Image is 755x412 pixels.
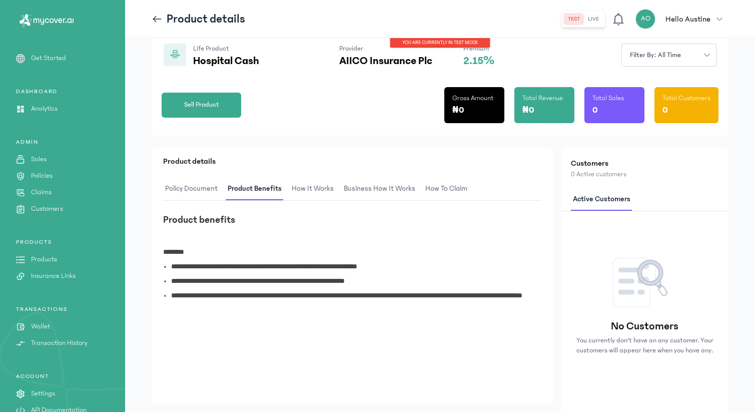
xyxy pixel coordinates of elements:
p: Settings [31,388,55,399]
button: AOHello Austine [635,9,728,29]
p: Insurance Links [31,271,76,281]
p: Wallet [31,321,50,332]
span: Business How It Works [342,177,417,201]
p: ₦0 [452,103,464,117]
p: Policies [31,171,53,181]
p: Total Sales [592,93,624,103]
p: Analytics [31,104,58,114]
span: Provider [339,45,363,53]
button: test [564,13,584,25]
button: live [584,13,603,25]
p: Hello Austine [665,13,710,25]
p: Product details [167,11,245,27]
p: Gross Amount [452,93,493,103]
div: AO [635,9,655,29]
p: Sales [31,154,47,165]
h2: Customers [571,157,718,169]
p: Product details [163,155,541,167]
button: How It Works [290,177,342,201]
h3: Product benefits [163,213,541,227]
span: Life Product [193,45,229,53]
div: You are currently in TEST MODE [390,38,490,48]
p: AIICO Insurance Plc [339,55,432,67]
p: Products [31,254,57,265]
button: Policy Document [163,177,226,201]
button: Sell Product [162,93,241,118]
p: Total Revenue [522,93,563,103]
p: You currently don't have an any customer. Your customers will appear here when you have any. [571,335,718,355]
p: No Customers [611,319,678,333]
button: Business How It Works [342,177,423,201]
p: Transaction History [31,338,88,348]
p: 2.15% [463,55,494,67]
p: Total Customers [662,93,710,103]
p: 0 Active customers [571,169,718,180]
span: Policy Document [163,177,220,201]
span: Premium [463,45,489,53]
p: ₦0 [522,103,534,117]
button: Active customers [571,188,638,211]
span: Active customers [571,188,632,211]
p: Customers [31,204,63,214]
p: Hospital Cash [193,55,308,67]
span: Product Benefits [226,177,284,201]
p: Claims [31,187,52,198]
p: 0 [662,103,668,117]
span: How to claim [423,177,469,201]
button: Product Benefits [226,177,290,201]
span: Sell Product [184,100,219,110]
button: Filter by: all time [621,44,716,67]
p: 0 [592,103,598,117]
button: How to claim [423,177,475,201]
p: Get Started [31,53,66,64]
span: Filter by: all time [624,50,687,61]
span: How It Works [290,177,336,201]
